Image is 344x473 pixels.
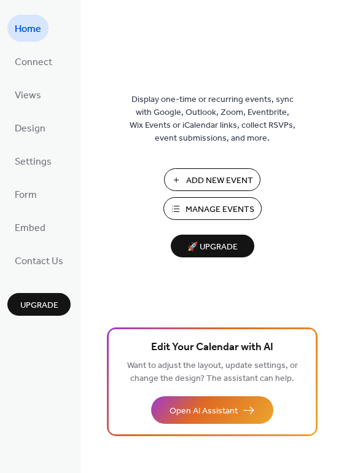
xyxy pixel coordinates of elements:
span: Connect [15,53,52,72]
span: Add New Event [186,174,253,187]
a: Form [7,181,44,208]
span: Edit Your Calendar with AI [151,339,273,356]
a: Embed [7,214,53,241]
span: Design [15,119,45,139]
span: Settings [15,152,52,172]
span: Home [15,20,41,39]
span: Manage Events [186,203,254,216]
span: Open AI Assistant [170,405,238,418]
a: Connect [7,48,60,75]
a: Contact Us [7,247,71,274]
button: 🚀 Upgrade [171,235,254,257]
span: Display one-time or recurring events, sync with Google, Outlook, Zoom, Eventbrite, Wix Events or ... [130,93,295,145]
a: Views [7,81,49,108]
a: Settings [7,147,59,174]
span: Form [15,186,37,205]
span: Want to adjust the layout, update settings, or change the design? The assistant can help. [127,358,298,387]
button: Upgrade [7,293,71,316]
button: Manage Events [163,197,262,220]
span: 🚀 Upgrade [178,239,247,256]
span: Views [15,86,41,106]
span: Contact Us [15,252,63,272]
button: Add New Event [164,168,260,191]
button: Open AI Assistant [151,396,273,424]
a: Design [7,114,53,141]
span: Embed [15,219,45,238]
span: Upgrade [20,299,58,312]
a: Home [7,15,49,42]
